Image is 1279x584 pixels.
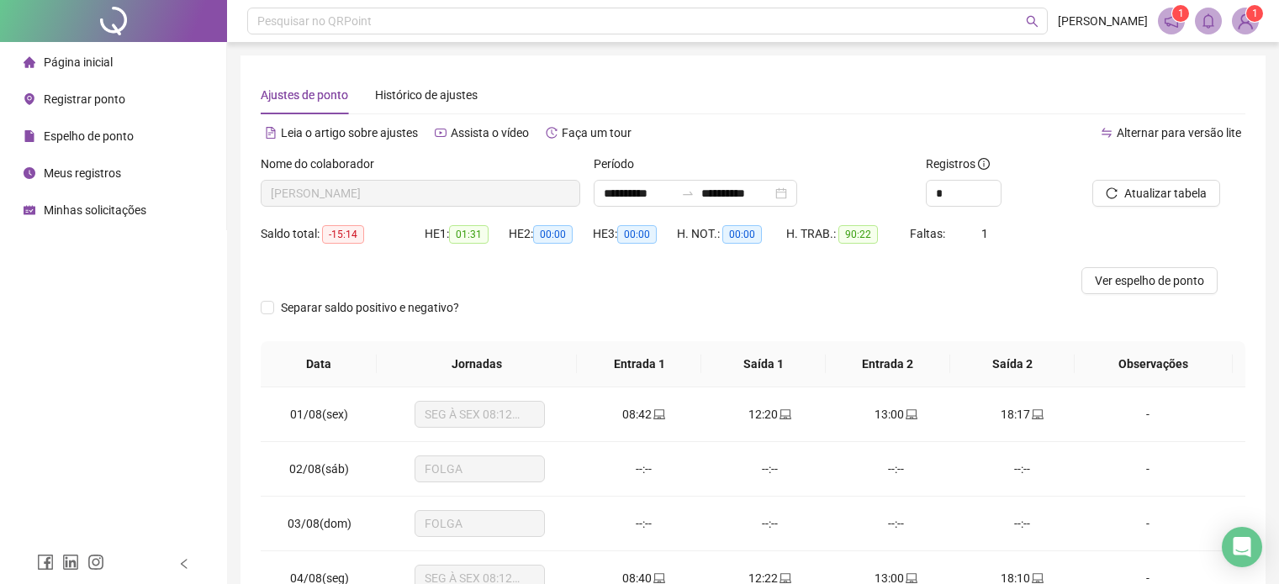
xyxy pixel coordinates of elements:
[1026,15,1039,28] span: search
[44,166,121,180] span: Meus registros
[1117,126,1241,139] span: Alternar para versão lite
[1124,184,1207,203] span: Atualizar tabela
[973,405,1072,424] div: 18:17
[1030,572,1044,584] span: laptop
[847,460,946,478] div: --:--
[652,572,665,584] span: laptop
[681,187,695,200] span: swap-right
[1233,8,1258,34] img: 93266
[677,224,786,244] div: H. NOT.:
[701,341,826,387] th: Saída 1
[425,456,535,481] span: FOLGA
[261,155,385,173] label: Nome do colaborador
[973,514,1072,533] div: --:--
[978,158,990,170] span: info-circle
[594,155,645,173] label: Período
[981,227,988,240] span: 1
[1252,8,1258,19] span: 1
[826,341,950,387] th: Entrada 2
[1164,13,1179,29] span: notification
[24,167,35,179] span: clock-circle
[261,224,425,244] div: Saldo total:
[1098,460,1197,478] div: -
[377,341,577,387] th: Jornadas
[24,56,35,68] span: home
[595,405,694,424] div: 08:42
[24,130,35,142] span: file
[778,408,791,420] span: laptop
[1095,271,1204,290] span: Ver espelho de ponto
[290,408,348,421] span: 01/08(sex)
[1030,408,1044,420] span: laptop
[950,341,1075,387] th: Saída 2
[271,181,570,206] span: HELEN ANDRESA VIVEIROS ALMEIDA
[451,126,529,139] span: Assista o vídeo
[1246,5,1263,22] sup: Atualize o seu contato no menu Meus Dados
[44,55,113,69] span: Página inicial
[24,204,35,216] span: schedule
[1222,527,1262,567] div: Open Intercom Messenger
[1172,5,1189,22] sup: 1
[577,341,701,387] th: Entrada 1
[1106,187,1118,199] span: reload
[1092,180,1220,207] button: Atualizar tabela
[37,554,54,571] span: facebook
[721,514,820,533] div: --:--
[281,126,418,139] span: Leia o artigo sobre ajustes
[261,341,377,387] th: Data
[1088,355,1219,373] span: Observações
[533,225,573,244] span: 00:00
[375,88,478,102] span: Histórico de ajustes
[595,514,694,533] div: --:--
[87,554,104,571] span: instagram
[681,187,695,200] span: to
[973,460,1072,478] div: --:--
[562,126,632,139] span: Faça um tour
[289,462,349,476] span: 02/08(sáb)
[926,155,990,173] span: Registros
[322,225,364,244] span: -15:14
[425,224,509,244] div: HE 1:
[449,225,489,244] span: 01:31
[721,405,820,424] div: 12:20
[1058,12,1148,30] span: [PERSON_NAME]
[1075,341,1233,387] th: Observações
[44,203,146,217] span: Minhas solicitações
[1101,127,1113,139] span: swap
[904,572,917,584] span: laptop
[425,511,535,536] span: FOLGA
[44,129,134,143] span: Espelho de ponto
[910,227,948,240] span: Faltas:
[721,460,820,478] div: --:--
[1201,13,1216,29] span: bell
[546,127,558,139] span: history
[838,225,878,244] span: 90:22
[288,517,351,530] span: 03/08(dom)
[435,127,447,139] span: youtube
[265,127,277,139] span: file-text
[652,408,665,420] span: laptop
[1081,267,1218,294] button: Ver espelho de ponto
[178,558,190,570] span: left
[778,572,791,584] span: laptop
[425,402,535,427] span: SEG À SEX 08:12 ÀS 18:00 - INTERV 12:00 ÀS 13:00
[24,93,35,105] span: environment
[44,92,125,106] span: Registrar ponto
[1178,8,1184,19] span: 1
[1098,514,1197,533] div: -
[62,554,79,571] span: linkedin
[617,225,657,244] span: 00:00
[274,298,466,317] span: Separar saldo positivo e negativo?
[904,408,917,420] span: laptop
[1098,405,1197,424] div: -
[847,514,946,533] div: --:--
[595,460,694,478] div: --:--
[509,224,593,244] div: HE 2:
[722,225,762,244] span: 00:00
[261,88,348,102] span: Ajustes de ponto
[593,224,677,244] div: HE 3:
[847,405,946,424] div: 13:00
[786,224,909,244] div: H. TRAB.:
